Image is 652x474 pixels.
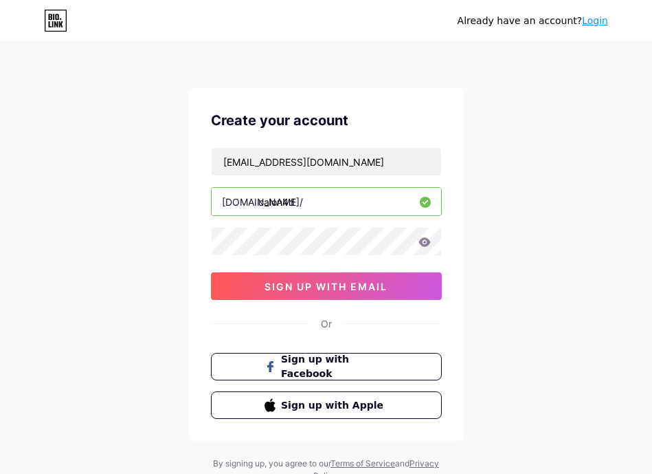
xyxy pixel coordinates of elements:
button: Sign up with Apple [211,391,442,419]
a: Login [582,15,608,26]
div: [DOMAIN_NAME]/ [222,195,303,209]
button: sign up with email [211,272,442,300]
span: sign up with email [265,281,387,292]
div: Create your account [211,110,442,131]
span: Sign up with Facebook [281,352,387,381]
span: Sign up with Apple [281,398,387,413]
input: username [212,188,441,215]
input: Email [212,148,441,175]
div: Or [321,316,332,331]
button: Sign up with Facebook [211,353,442,380]
a: Terms of Service [330,458,395,468]
div: Already have an account? [458,14,608,28]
